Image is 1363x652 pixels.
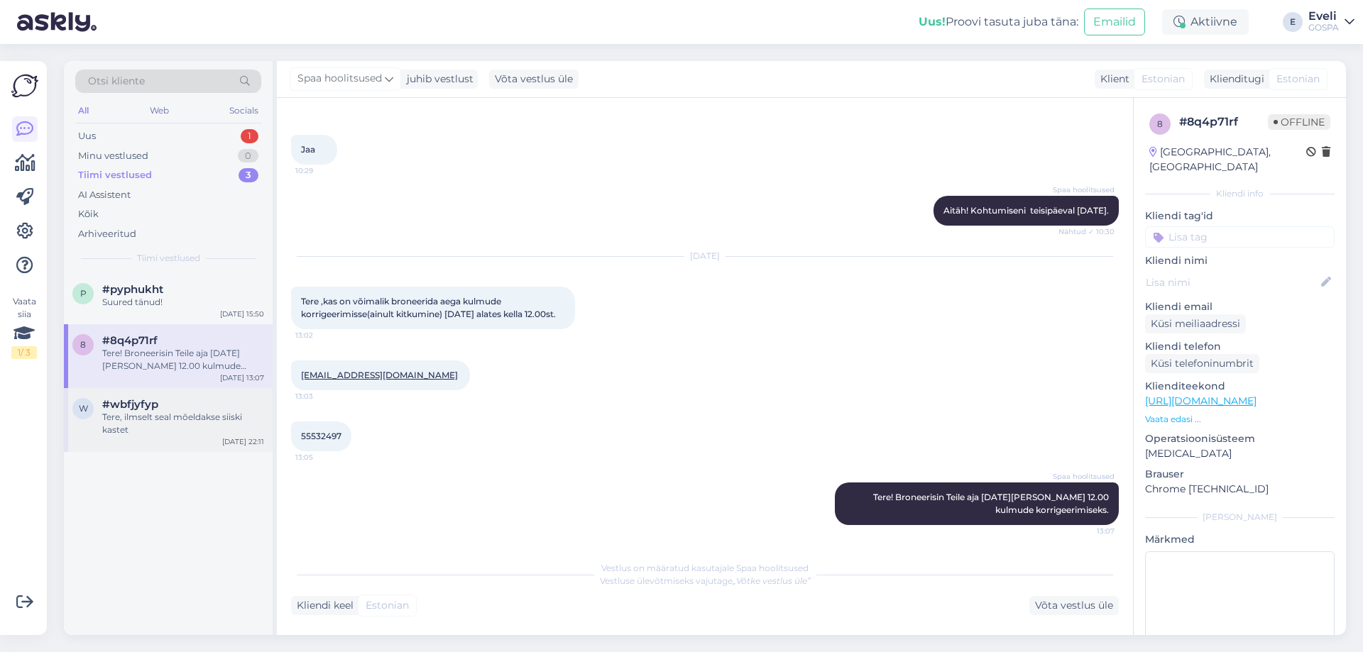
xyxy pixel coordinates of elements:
[1145,511,1335,524] div: [PERSON_NAME]
[301,370,458,380] a: [EMAIL_ADDRESS][DOMAIN_NAME]
[102,296,264,309] div: Suured tänud!
[222,436,264,447] div: [DATE] 22:11
[79,403,88,414] span: w
[1095,72,1129,87] div: Klient
[301,144,315,155] span: Jaa
[1308,11,1339,22] div: Eveli
[80,288,87,299] span: p
[301,431,341,441] span: 55532497
[295,330,349,341] span: 13:02
[1145,299,1335,314] p: Kliendi email
[873,492,1111,515] span: Tere! Broneerisin Teile aja [DATE][PERSON_NAME] 12.00 kulmude korrigeerimiseks.
[1145,413,1335,426] p: Vaata edasi ...
[1145,226,1335,248] input: Lisa tag
[1149,145,1306,175] div: [GEOGRAPHIC_DATA], [GEOGRAPHIC_DATA]
[489,70,579,89] div: Võta vestlus üle
[102,411,264,436] div: Tere, ilmselt seal mõeldakse siiski kastet
[1145,354,1259,373] div: Küsi telefoninumbrit
[1308,22,1339,33] div: GOSPA
[295,452,349,463] span: 13:05
[733,575,811,586] i: „Võtke vestlus üle”
[1145,467,1335,482] p: Brauser
[1283,12,1303,32] div: E
[1061,526,1115,536] span: 13:07
[1145,532,1335,547] p: Märkmed
[1145,446,1335,461] p: [MEDICAL_DATA]
[1145,253,1335,268] p: Kliendi nimi
[11,295,37,359] div: Vaata siia
[78,188,131,202] div: AI Assistent
[226,101,261,120] div: Socials
[78,168,152,182] div: Tiimi vestlused
[1157,118,1163,129] span: 8
[102,398,158,411] span: #wbfjyfyp
[1145,431,1335,446] p: Operatsioonisüsteem
[1145,394,1257,407] a: [URL][DOMAIN_NAME]
[295,391,349,402] span: 13:03
[1146,275,1318,290] input: Lisa nimi
[1029,596,1119,615] div: Võta vestlus üle
[241,129,258,143] div: 1
[1145,314,1246,333] div: Küsi meiliaadressi
[1145,482,1335,497] p: Chrome [TECHNICAL_ID]
[295,165,349,176] span: 10:29
[297,71,382,87] span: Spaa hoolitsused
[11,346,37,359] div: 1 / 3
[137,252,200,265] span: Tiimi vestlused
[102,283,163,296] span: #pyphukht
[220,372,264,383] div: [DATE] 13:07
[1145,379,1335,394] p: Klienditeekond
[919,15,946,28] b: Uus!
[301,296,556,319] span: Tere ,kas on võimalik broneerida aega kulmude korrigeerimisse(ainult kitkumine) [DATE] alates kel...
[943,205,1109,216] span: Aitäh! Kohtumiseni teisipäeval [DATE].
[1268,114,1330,130] span: Offline
[78,149,148,163] div: Minu vestlused
[80,339,86,350] span: 8
[78,207,99,221] div: Kõik
[238,149,258,163] div: 0
[1084,9,1145,35] button: Emailid
[1204,72,1264,87] div: Klienditugi
[1053,184,1115,195] span: Spaa hoolitsused
[600,575,811,586] span: Vestluse ülevõtmiseks vajutage
[366,598,409,613] span: Estonian
[601,563,809,573] span: Vestlus on määratud kasutajale Spaa hoolitsused
[291,250,1119,263] div: [DATE]
[1145,339,1335,354] p: Kliendi telefon
[401,72,474,87] div: juhib vestlust
[78,129,96,143] div: Uus
[1308,11,1354,33] a: EveliGOSPA
[1162,9,1249,35] div: Aktiivne
[919,13,1078,31] div: Proovi tasuta juba täna:
[1179,114,1268,131] div: # 8q4p71rf
[220,309,264,319] div: [DATE] 15:50
[88,74,145,89] span: Otsi kliente
[11,72,38,99] img: Askly Logo
[1145,209,1335,223] p: Kliendi tag'id
[102,334,158,347] span: #8q4p71rf
[1145,187,1335,200] div: Kliendi info
[1058,226,1115,237] span: Nähtud ✓ 10:30
[75,101,92,120] div: All
[1142,72,1185,87] span: Estonian
[239,168,258,182] div: 3
[1276,72,1320,87] span: Estonian
[1053,471,1115,482] span: Spaa hoolitsused
[102,347,264,372] div: Tere! Broneerisin Teile aja [DATE][PERSON_NAME] 12.00 kulmude korrigeerimiseks.
[78,227,136,241] div: Arhiveeritud
[291,598,354,613] div: Kliendi keel
[147,101,172,120] div: Web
